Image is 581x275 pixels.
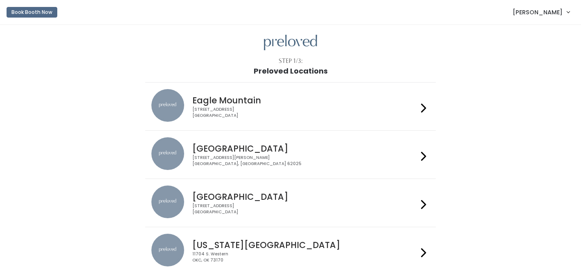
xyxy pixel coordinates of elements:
[151,137,429,172] a: preloved location [GEOGRAPHIC_DATA] [STREET_ADDRESS][PERSON_NAME][GEOGRAPHIC_DATA], [GEOGRAPHIC_D...
[192,203,417,215] div: [STREET_ADDRESS] [GEOGRAPHIC_DATA]
[151,234,184,266] img: preloved location
[254,67,328,75] h1: Preloved Locations
[192,96,417,105] h4: Eagle Mountain
[151,186,184,218] img: preloved location
[7,7,57,18] button: Book Booth Now
[151,89,429,124] a: preloved location Eagle Mountain [STREET_ADDRESS][GEOGRAPHIC_DATA]
[7,3,57,21] a: Book Booth Now
[151,186,429,220] a: preloved location [GEOGRAPHIC_DATA] [STREET_ADDRESS][GEOGRAPHIC_DATA]
[151,234,429,268] a: preloved location [US_STATE][GEOGRAPHIC_DATA] 11704 S. WesternOKC, OK 73170
[192,240,417,250] h4: [US_STATE][GEOGRAPHIC_DATA]
[192,107,417,118] div: [STREET_ADDRESS] [GEOGRAPHIC_DATA]
[151,89,184,122] img: preloved location
[192,192,417,201] h4: [GEOGRAPHIC_DATA]
[192,144,417,153] h4: [GEOGRAPHIC_DATA]
[264,35,317,51] img: preloved logo
[192,251,417,263] div: 11704 S. Western OKC, OK 73170
[504,3,578,21] a: [PERSON_NAME]
[279,57,303,65] div: Step 1/3:
[151,137,184,170] img: preloved location
[513,8,563,17] span: [PERSON_NAME]
[192,155,417,167] div: [STREET_ADDRESS][PERSON_NAME] [GEOGRAPHIC_DATA], [GEOGRAPHIC_DATA] 62025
